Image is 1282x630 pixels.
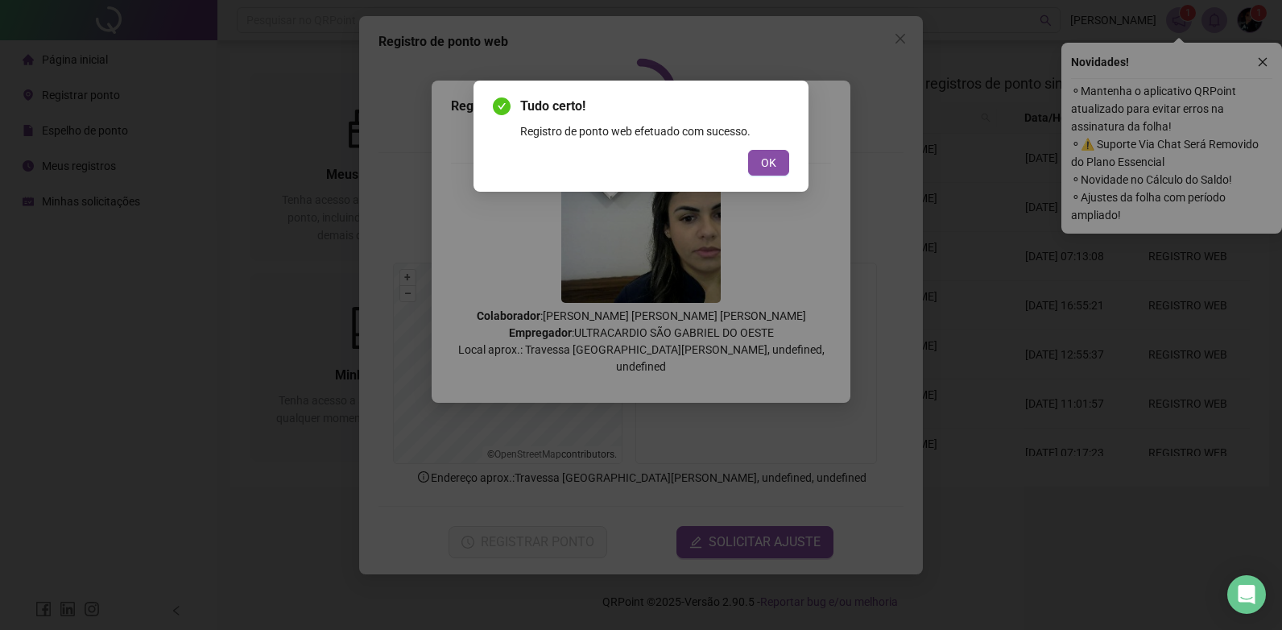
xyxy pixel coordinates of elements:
[520,97,789,116] span: Tudo certo!
[748,150,789,176] button: OK
[493,97,511,115] span: check-circle
[761,154,776,172] span: OK
[520,122,789,140] div: Registro de ponto web efetuado com sucesso.
[1227,575,1266,614] div: Open Intercom Messenger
